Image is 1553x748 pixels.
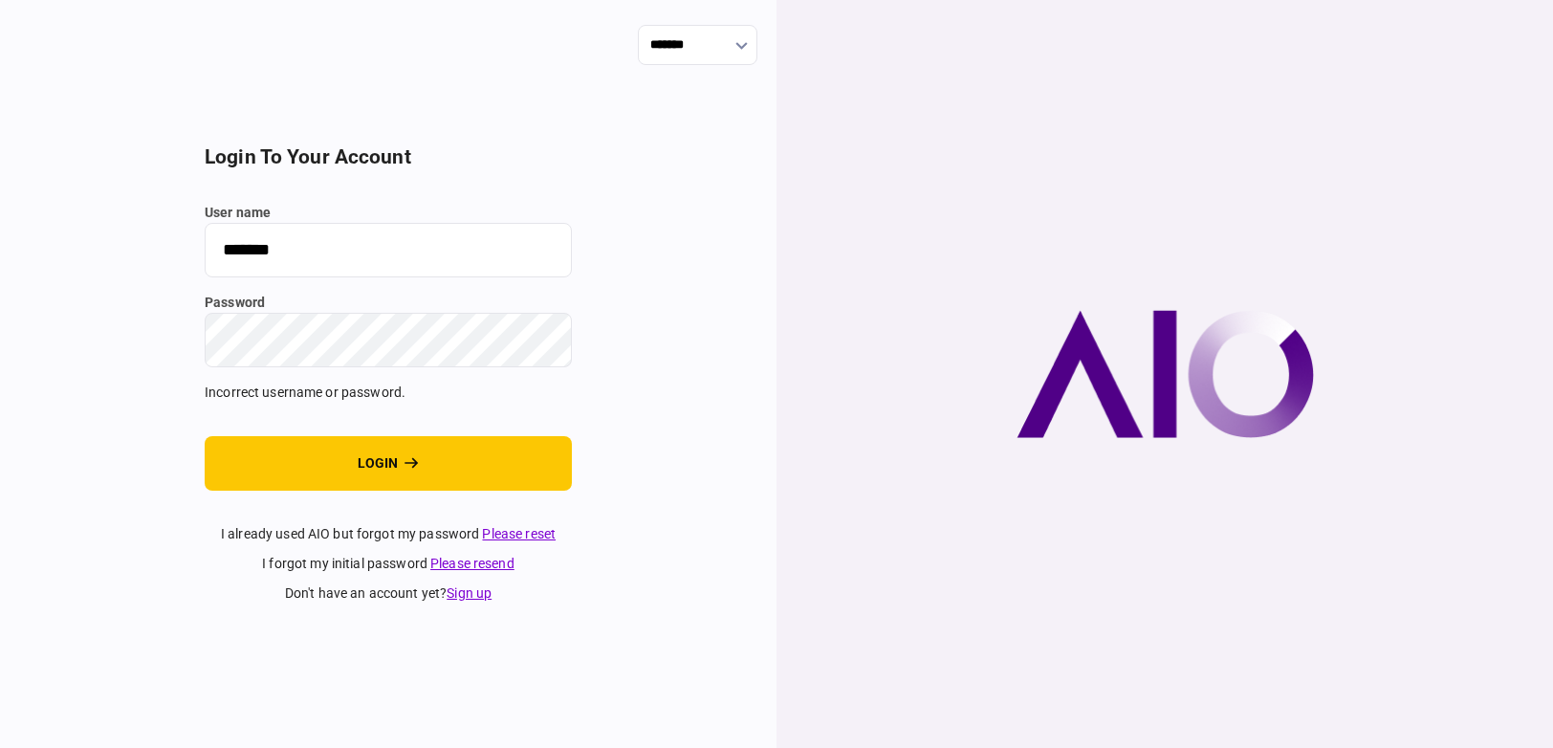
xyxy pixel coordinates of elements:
[430,556,514,571] a: Please resend
[1017,310,1314,438] img: AIO company logo
[482,526,556,541] a: Please reset
[205,223,572,277] input: user name
[638,25,757,65] input: show language options
[205,524,572,544] div: I already used AIO but forgot my password
[205,554,572,574] div: I forgot my initial password
[447,585,492,601] a: Sign up
[205,436,572,491] button: login
[205,583,572,604] div: don't have an account yet ?
[205,145,572,169] h2: login to your account
[205,203,572,223] label: user name
[205,383,572,403] div: Incorrect username or password.
[205,313,572,367] input: password
[205,293,572,313] label: password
